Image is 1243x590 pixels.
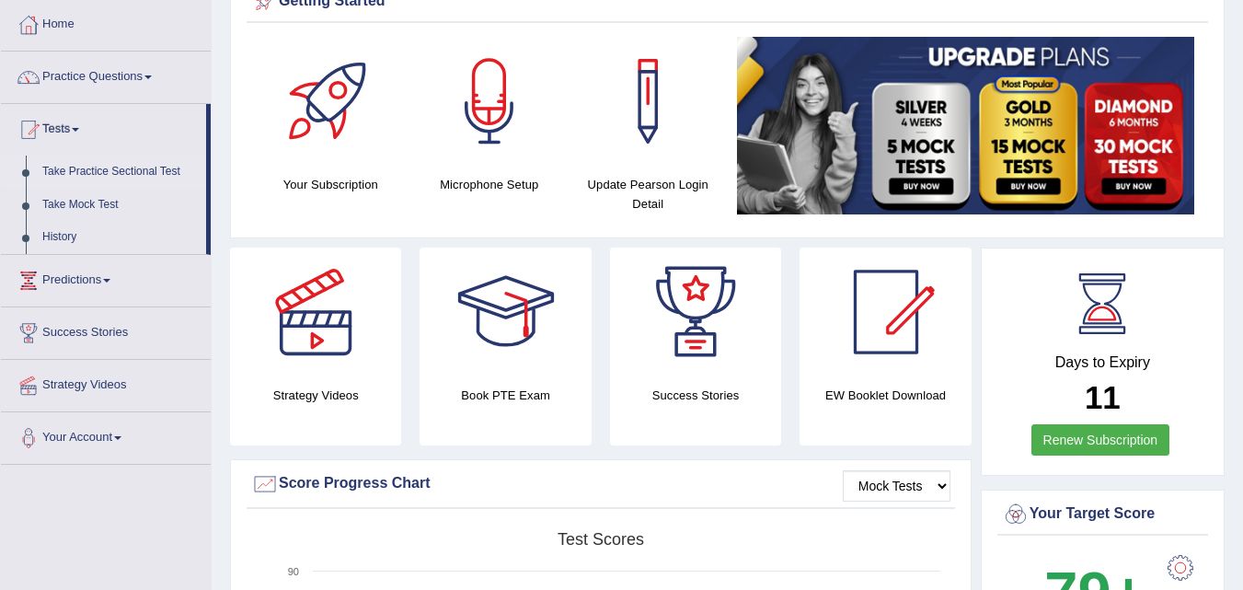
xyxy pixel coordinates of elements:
[34,221,206,254] a: History
[558,530,644,549] tspan: Test scores
[230,386,401,405] h4: Strategy Videos
[737,37,1195,214] img: small5.jpg
[1,255,211,301] a: Predictions
[1031,424,1170,456] a: Renew Subscription
[420,175,560,194] h4: Microphone Setup
[578,175,719,214] h4: Update Pearson Login Detail
[1002,354,1203,371] h4: Days to Expiry
[1,412,211,458] a: Your Account
[1002,501,1203,528] div: Your Target Score
[288,566,299,577] text: 90
[260,175,401,194] h4: Your Subscription
[34,189,206,222] a: Take Mock Test
[251,470,950,498] div: Score Progress Chart
[1,104,206,150] a: Tests
[420,386,591,405] h4: Book PTE Exam
[1,360,211,406] a: Strategy Videos
[34,156,206,189] a: Take Practice Sectional Test
[610,386,781,405] h4: Success Stories
[1085,379,1121,415] b: 11
[800,386,971,405] h4: EW Booklet Download
[1,52,211,98] a: Practice Questions
[1,307,211,353] a: Success Stories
